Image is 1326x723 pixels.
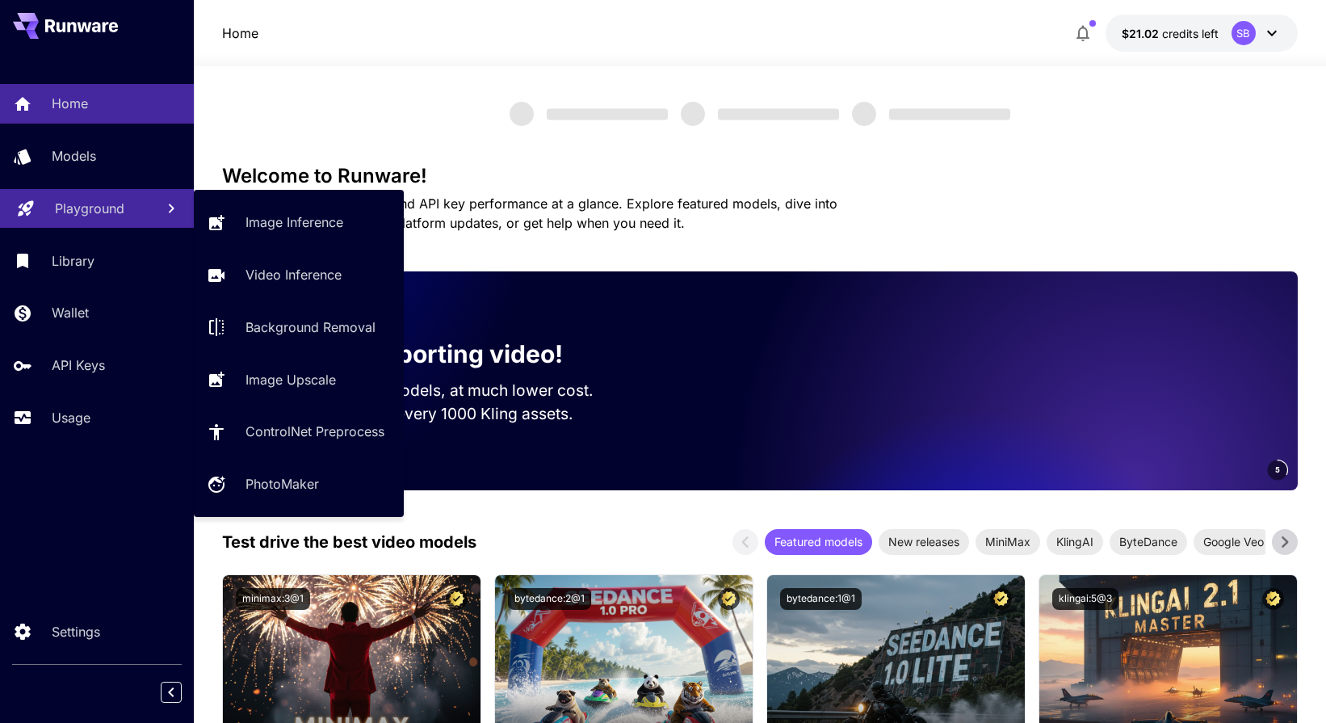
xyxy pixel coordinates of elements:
p: Usage [52,408,90,427]
p: Now supporting video! [293,336,563,372]
a: Image Inference [194,203,404,242]
p: Library [52,251,94,271]
a: Video Inference [194,255,404,295]
button: bytedance:2@1 [508,588,591,610]
nav: breadcrumb [222,23,258,43]
a: Background Removal [194,308,404,347]
span: $21.02 [1122,27,1162,40]
p: Test drive the best video models [222,530,476,554]
p: Run the best video models, at much lower cost. [248,379,624,402]
p: Background Removal [245,317,376,337]
button: klingai:5@3 [1052,588,1118,610]
p: PhotoMaker [245,474,319,494]
p: ControlNet Preprocess [245,422,384,441]
button: Certified Model – Vetted for best performance and includes a commercial license. [990,588,1012,610]
button: bytedance:1@1 [780,588,862,610]
a: PhotoMaker [194,464,404,504]
span: Featured models [765,533,872,550]
p: Models [52,146,96,166]
button: Certified Model – Vetted for best performance and includes a commercial license. [1262,588,1284,610]
button: Certified Model – Vetted for best performance and includes a commercial license. [446,588,468,610]
span: Check out your usage stats and API key performance at a glance. Explore featured models, dive int... [222,195,837,231]
h3: Welcome to Runware! [222,165,1298,187]
span: ByteDance [1110,533,1187,550]
p: Image Upscale [245,370,336,389]
div: $21.017 [1122,25,1219,42]
p: Image Inference [245,212,343,232]
div: Collapse sidebar [173,678,194,707]
p: Wallet [52,303,89,322]
button: minimax:3@1 [236,588,310,610]
p: Video Inference [245,265,342,284]
div: SB [1232,21,1256,45]
p: Home [52,94,88,113]
button: Collapse sidebar [161,682,182,703]
span: KlingAI [1047,533,1103,550]
span: 5 [1275,464,1280,476]
p: API Keys [52,355,105,375]
span: Google Veo [1194,533,1274,550]
span: credits left [1162,27,1219,40]
button: Certified Model – Vetted for best performance and includes a commercial license. [718,588,740,610]
p: Settings [52,622,100,641]
span: New releases [879,533,969,550]
p: Playground [55,199,124,218]
span: MiniMax [976,533,1040,550]
a: Image Upscale [194,359,404,399]
a: ControlNet Preprocess [194,412,404,452]
button: $21.017 [1106,15,1298,52]
p: Save up to $500 for every 1000 Kling assets. [248,402,624,426]
p: Home [222,23,258,43]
